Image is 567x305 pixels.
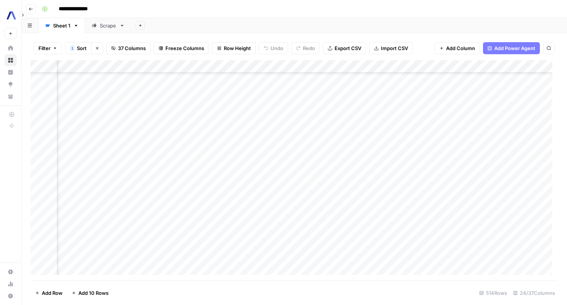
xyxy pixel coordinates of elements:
[5,266,17,278] a: Settings
[5,290,17,302] button: Help + Support
[494,44,535,52] span: Add Power Agent
[67,287,113,299] button: Add 10 Rows
[381,44,408,52] span: Import CSV
[100,22,116,29] div: Scrape
[483,42,540,54] button: Add Power Agent
[165,44,204,52] span: Freeze Columns
[510,287,558,299] div: 24/37 Columns
[259,42,288,54] button: Undo
[5,66,17,78] a: Insights
[78,289,109,297] span: Add 10 Rows
[5,42,17,54] a: Home
[271,44,283,52] span: Undo
[42,289,63,297] span: Add Row
[5,54,17,66] a: Browse
[38,44,50,52] span: Filter
[5,90,17,102] a: Your Data
[118,44,146,52] span: 37 Columns
[323,42,366,54] button: Export CSV
[291,42,320,54] button: Redo
[434,42,480,54] button: Add Column
[31,287,67,299] button: Add Row
[65,42,91,54] button: 1Sort
[85,18,131,33] a: Scrape
[53,22,70,29] div: Sheet 1
[5,278,17,290] a: Usage
[5,9,18,22] img: AssemblyAI Logo
[77,44,87,52] span: Sort
[34,42,62,54] button: Filter
[70,45,75,51] div: 1
[154,42,209,54] button: Freeze Columns
[369,42,413,54] button: Import CSV
[303,44,315,52] span: Redo
[224,44,251,52] span: Row Height
[5,78,17,90] a: Opportunities
[71,45,73,51] span: 1
[212,42,256,54] button: Row Height
[5,6,17,25] button: Workspace: AssemblyAI
[38,18,85,33] a: Sheet 1
[476,287,510,299] div: 514 Rows
[106,42,151,54] button: 37 Columns
[446,44,475,52] span: Add Column
[335,44,361,52] span: Export CSV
